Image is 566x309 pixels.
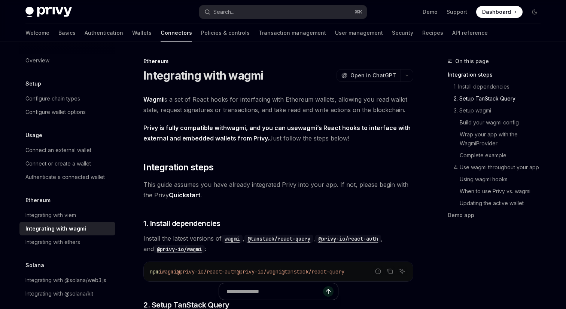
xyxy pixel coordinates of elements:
[448,93,547,105] a: 2. Setup TanStack Query
[222,235,243,242] a: wagmi
[448,81,547,93] a: 1. Install dependencies
[397,266,407,276] button: Ask AI
[25,196,51,205] h5: Ethereum
[448,185,547,197] a: When to use Privy vs. wagmi
[448,161,547,173] a: 4. Use wagmi throughout your app
[25,276,106,285] div: Integrating with @solana/web3.js
[19,157,115,170] a: Connect or create a wallet
[244,235,313,243] code: @tanstack/react-query
[25,94,80,103] div: Configure chain types
[227,124,246,132] a: wagmi
[373,266,383,276] button: Report incorrect code
[25,261,44,270] h5: Solana
[85,24,123,42] a: Authentication
[19,143,115,157] a: Connect an external wallet
[143,123,413,143] span: Just follow the steps below!
[199,5,367,19] button: Open search
[143,161,213,173] span: Integration steps
[482,8,511,16] span: Dashboard
[201,24,250,42] a: Policies & controls
[476,6,523,18] a: Dashboard
[447,8,467,16] a: Support
[143,69,264,82] h1: Integrating with wagmi
[448,197,547,209] a: Updating the active wallet
[25,7,72,17] img: dark logo
[222,235,243,243] code: wagmi
[25,211,76,220] div: Integrating with viem
[154,245,205,253] a: @privy-io/wagmi
[58,24,76,42] a: Basics
[452,24,488,42] a: API reference
[19,235,115,249] a: Integrating with ethers
[25,224,86,233] div: Integrating with wagmi
[19,287,115,300] a: Integrating with @solana/kit
[143,58,413,65] div: Ethereum
[19,105,115,119] a: Configure wallet options
[25,56,49,65] div: Overview
[19,208,115,222] a: Integrating with viem
[143,124,411,142] strong: Privy is fully compatible with , and you can use ’s React hooks to interface with external and em...
[143,179,413,200] span: This guide assumes you have already integrated Privy into your app. If not, please begin with the...
[298,124,317,132] a: wagmi
[25,289,93,298] div: Integrating with @solana/kit
[132,24,152,42] a: Wallets
[448,69,547,81] a: Integration steps
[25,131,42,140] h5: Usage
[226,283,323,300] input: Ask a question...
[143,96,163,103] a: Wagmi
[143,218,220,229] span: 1. Install dependencies
[448,129,547,149] a: Wrap your app with the WagmiProvider
[237,268,282,275] span: @privy-io/wagmi
[282,268,344,275] span: @tanstack/react-query
[213,7,234,16] div: Search...
[244,235,313,242] a: @tanstack/react-query
[448,209,547,221] a: Demo app
[337,69,401,82] button: Open in ChatGPT
[529,6,541,18] button: Toggle dark mode
[354,9,362,15] span: ⌘ K
[448,173,547,185] a: Using wagmi hooks
[25,159,91,168] div: Connect or create a wallet
[315,235,381,242] a: @privy-io/react-auth
[19,222,115,235] a: Integrating with wagmi
[159,268,162,275] span: i
[25,24,49,42] a: Welcome
[259,24,326,42] a: Transaction management
[448,117,547,129] a: Build your wagmi config
[350,72,396,79] span: Open in ChatGPT
[150,268,159,275] span: npm
[448,105,547,117] a: 3. Setup wagmi
[25,238,80,247] div: Integrating with ethers
[169,191,200,199] a: Quickstart
[315,235,381,243] code: @privy-io/react-auth
[25,173,105,182] div: Authenticate a connected wallet
[25,108,86,117] div: Configure wallet options
[161,24,192,42] a: Connectors
[143,94,413,115] span: is a set of React hooks for interfacing with Ethereum wallets, allowing you read wallet state, re...
[25,146,91,155] div: Connect an external wallet
[448,149,547,161] a: Complete example
[423,8,438,16] a: Demo
[335,24,383,42] a: User management
[143,233,413,254] span: Install the latest versions of , , , and :
[19,170,115,184] a: Authenticate a connected wallet
[162,268,177,275] span: wagmi
[422,24,443,42] a: Recipes
[455,57,489,66] span: On this page
[19,54,115,67] a: Overview
[19,274,115,287] a: Integrating with @solana/web3.js
[25,79,41,88] h5: Setup
[177,268,237,275] span: @privy-io/react-auth
[19,92,115,105] a: Configure chain types
[385,266,395,276] button: Copy the contents from the code block
[392,24,413,42] a: Security
[323,286,334,297] button: Send message
[154,245,205,253] code: @privy-io/wagmi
